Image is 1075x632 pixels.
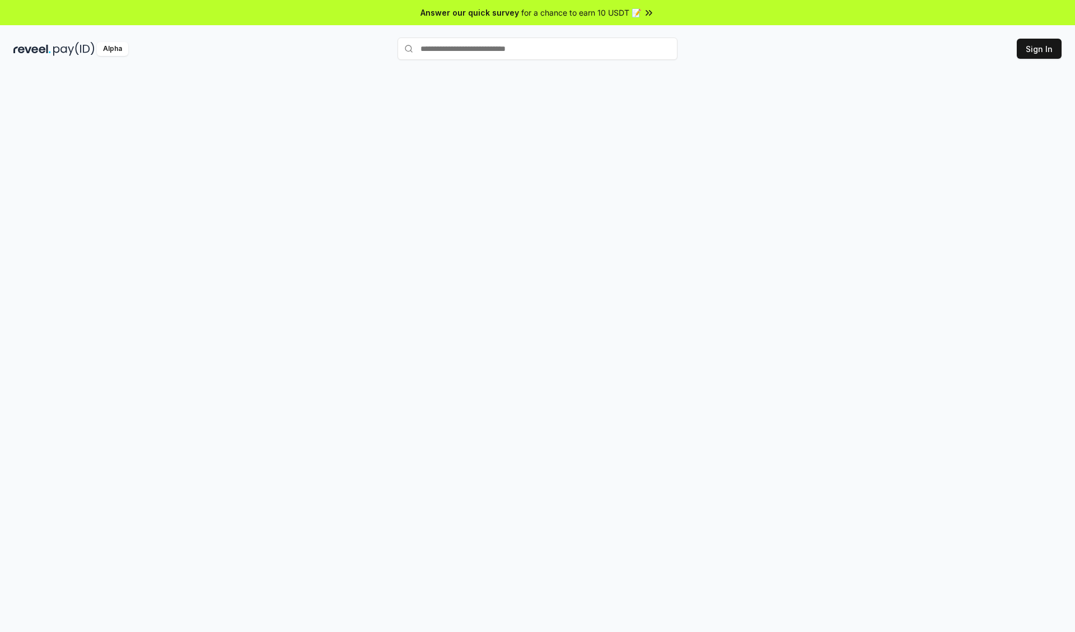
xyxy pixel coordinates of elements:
img: pay_id [53,42,95,56]
div: Alpha [97,42,128,56]
span: Answer our quick survey [420,7,519,18]
button: Sign In [1017,39,1062,59]
span: for a chance to earn 10 USDT 📝 [521,7,641,18]
img: reveel_dark [13,42,51,56]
